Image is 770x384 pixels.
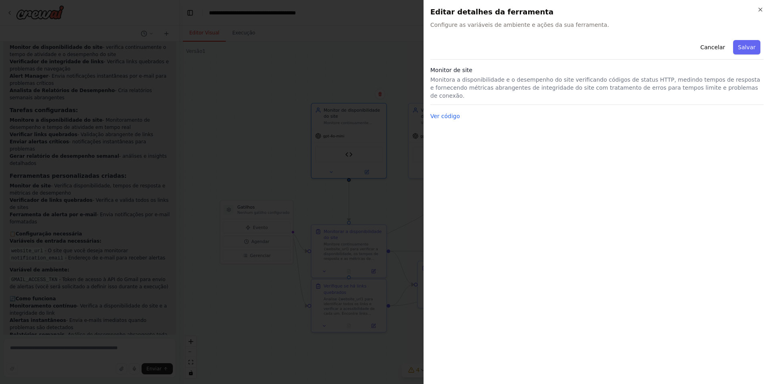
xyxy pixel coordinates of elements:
font: Monitor de site [430,67,472,73]
font: Configure as variáveis ​​de ambiente e ações da sua ferramenta. [430,22,609,28]
button: Ver código [430,112,460,120]
font: Cancelar [700,44,725,50]
button: Cancelar [695,40,730,54]
button: Salvar [733,40,760,54]
font: Monitora a disponibilidade e o desempenho do site verificando códigos de status HTTP, medindo tem... [430,76,760,99]
font: Salvar [738,44,756,50]
font: Editar detalhes da ferramenta [430,8,553,16]
font: Ver código [430,113,460,119]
